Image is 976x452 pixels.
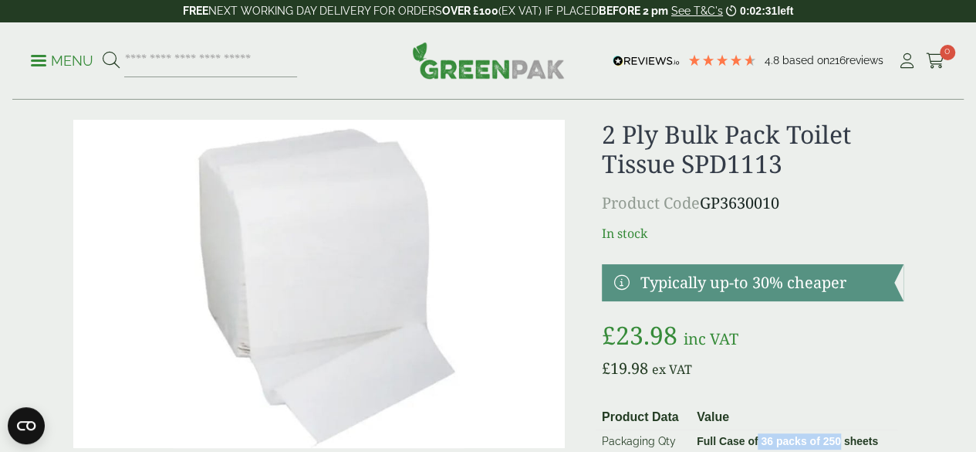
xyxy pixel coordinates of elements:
[765,54,782,66] span: 4.8
[897,53,917,69] i: My Account
[31,52,93,70] p: Menu
[596,405,691,430] th: Product Data
[602,120,903,179] h1: 2 Ply Bulk Pack Toilet Tissue SPD1113
[442,5,498,17] strong: OVER £100
[652,361,692,378] span: ex VAT
[782,54,829,66] span: Based on
[602,192,903,215] p: GP3630010
[602,318,616,352] span: £
[926,49,945,73] a: 0
[777,5,793,17] span: left
[602,358,648,379] bdi: 19.98
[602,192,700,213] span: Product Code
[183,5,208,17] strong: FREE
[684,328,738,349] span: inc VAT
[671,5,723,17] a: See T&C's
[926,53,945,69] i: Cart
[602,358,610,379] span: £
[940,45,955,60] span: 0
[599,5,668,17] strong: BEFORE 2 pm
[697,435,878,447] strong: Full Case of 36 packs of 250 sheets
[602,224,903,243] p: In stock
[740,5,777,17] span: 0:02:31
[829,54,846,66] span: 216
[613,56,680,66] img: REVIEWS.io
[687,53,757,67] div: 4.79 Stars
[8,407,45,444] button: Open CMP widget
[31,52,93,67] a: Menu
[602,318,677,352] bdi: 23.98
[73,120,565,448] img: 3630010 2 Ply Bulk Pack Toilet Tissue
[846,54,883,66] span: reviews
[412,42,565,79] img: GreenPak Supplies
[691,405,897,430] th: Value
